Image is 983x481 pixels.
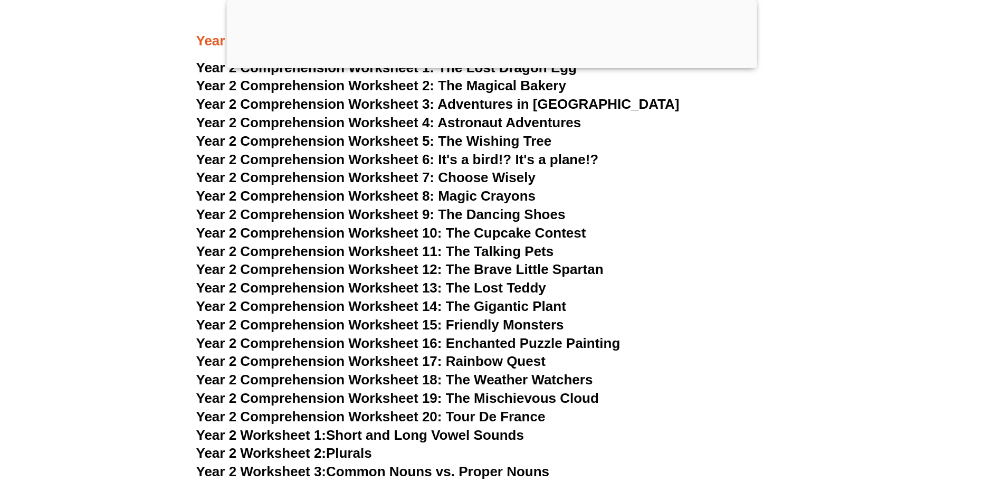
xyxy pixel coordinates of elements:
[196,225,586,241] a: Year 2 Comprehension Worksheet 10: The Cupcake Contest
[196,206,566,222] a: Year 2 Comprehension Worksheet 9: The Dancing Shoes
[196,169,536,185] a: Year 2 Comprehension Worksheet 7: Choose Wisely
[196,243,554,259] a: Year 2 Comprehension Worksheet 11: The Talking Pets
[196,298,566,314] a: Year 2 Comprehension Worksheet 14: The Gigantic Plant
[196,60,577,76] a: Year 2 Comprehension Worksheet 1: The Lost Dragon Egg
[196,78,566,93] a: Year 2 Comprehension Worksheet 2: The Magical Bakery
[196,445,327,461] span: Year 2 Worksheet 2:
[437,96,679,112] span: Adventures in [GEOGRAPHIC_DATA]
[438,78,566,93] span: The Magical Bakery
[196,464,327,479] span: Year 2 Worksheet 3:
[196,335,621,351] a: Year 2 Comprehension Worksheet 16: Enchanted Puzzle Painting
[196,409,546,425] a: Year 2 Comprehension Worksheet 20: Tour De France
[438,133,551,149] span: The Wishing Tree
[196,115,581,130] a: Year 2 Comprehension Worksheet 4: Astronaut Adventures
[196,445,372,461] a: Year 2 Worksheet 2:Plurals
[196,96,435,112] span: Year 2 Comprehension Worksheet 3:
[196,280,546,296] a: Year 2 Comprehension Worksheet 13: The Lost Teddy
[196,133,435,149] span: Year 2 Comprehension Worksheet 5:
[196,115,435,130] span: Year 2 Comprehension Worksheet 4:
[196,169,435,185] span: Year 2 Comprehension Worksheet 7:
[196,353,546,369] a: Year 2 Comprehension Worksheet 17: Rainbow Quest
[438,169,536,185] span: Choose Wisely
[196,78,435,93] span: Year 2 Comprehension Worksheet 2:
[196,317,564,333] a: Year 2 Comprehension Worksheet 15: Friendly Monsters
[196,96,680,112] a: Year 2 Comprehension Worksheet 3: Adventures in [GEOGRAPHIC_DATA]
[196,188,536,204] a: Year 2 Comprehension Worksheet 8: Magic Crayons
[437,115,581,130] span: Astronaut Adventures
[438,60,577,76] span: The Lost Dragon Egg
[196,372,593,388] a: Year 2 Comprehension Worksheet 18: The Weather Watchers
[196,133,552,149] a: Year 2 Comprehension Worksheet 5: The Wishing Tree
[196,60,435,76] span: Year 2 Comprehension Worksheet 1:
[196,464,550,479] a: Year 2 Worksheet 3:Common Nouns vs. Proper Nouns
[196,261,604,277] a: Year 2 Comprehension Worksheet 12: The Brave Little Spartan
[196,427,524,443] a: Year 2 Worksheet 1:Short and Long Vowel Sounds
[196,390,599,406] a: Year 2 Comprehension Worksheet 19: The Mischievous Cloud
[196,427,327,443] span: Year 2 Worksheet 1:
[807,362,983,481] iframe: Chat Widget
[196,152,599,167] a: Year 2 Comprehension Worksheet 6: It's a bird!? It's a plane!?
